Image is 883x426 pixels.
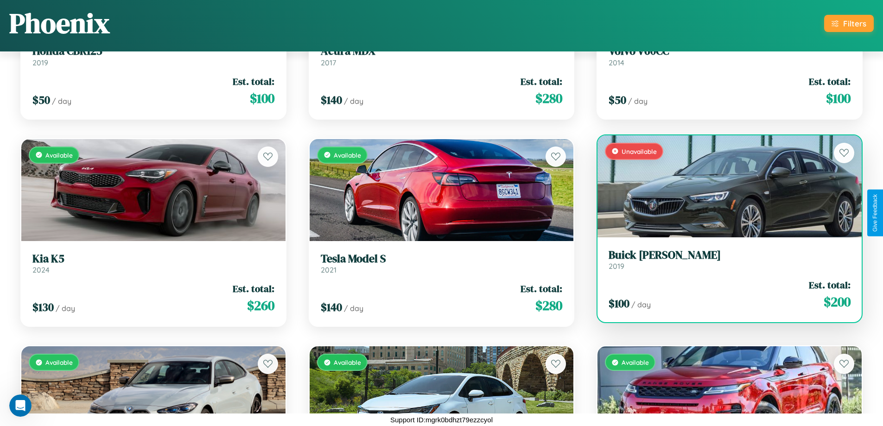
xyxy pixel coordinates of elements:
span: Est. total: [809,75,851,88]
span: 2017 [321,58,336,67]
span: / day [631,300,651,309]
span: 2019 [609,261,624,271]
span: Available [45,358,73,366]
span: Est. total: [521,75,562,88]
span: 2024 [32,265,50,274]
span: $ 100 [250,89,274,108]
p: Support ID: mgrk0bdhzt79ezzcyol [390,413,493,426]
h3: Kia K5 [32,252,274,266]
span: Unavailable [622,147,657,155]
h3: Buick [PERSON_NAME] [609,248,851,262]
div: Give Feedback [872,194,878,232]
h3: Volvo V60CC [609,45,851,58]
span: / day [628,96,648,106]
h3: Honda CBR125 [32,45,274,58]
span: Est. total: [233,75,274,88]
h3: Acura MDX [321,45,563,58]
span: Est. total: [233,282,274,295]
iframe: Intercom live chat [9,394,32,417]
span: Available [45,151,73,159]
span: 2019 [32,58,48,67]
span: $ 50 [32,92,50,108]
a: Honda CBR1252019 [32,45,274,67]
span: / day [344,96,363,106]
a: Kia K52024 [32,252,274,275]
span: Est. total: [521,282,562,295]
a: Acura MDX2017 [321,45,563,67]
span: $ 140 [321,92,342,108]
span: / day [344,304,363,313]
a: Buick [PERSON_NAME]2019 [609,248,851,271]
span: 2021 [321,265,337,274]
span: $ 130 [32,299,54,315]
span: $ 50 [609,92,626,108]
span: $ 100 [609,296,629,311]
a: Tesla Model S2021 [321,252,563,275]
span: $ 280 [535,89,562,108]
button: Filters [824,15,874,32]
span: $ 100 [826,89,851,108]
span: 2014 [609,58,624,67]
span: $ 260 [247,296,274,315]
span: Available [622,358,649,366]
span: $ 140 [321,299,342,315]
span: $ 280 [535,296,562,315]
h1: Phoenix [9,4,110,42]
span: Available [334,358,361,366]
span: / day [52,96,71,106]
div: Filters [843,19,866,28]
span: Est. total: [809,278,851,292]
span: Available [334,151,361,159]
span: / day [56,304,75,313]
a: Volvo V60CC2014 [609,45,851,67]
span: $ 200 [824,292,851,311]
h3: Tesla Model S [321,252,563,266]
